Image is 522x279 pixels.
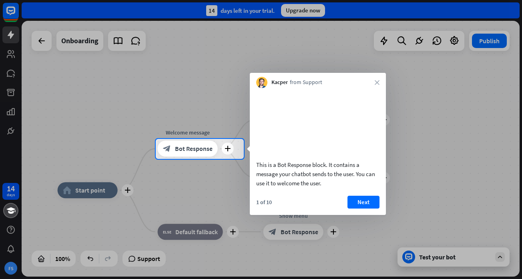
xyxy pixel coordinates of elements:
[175,145,213,153] span: Bot Response
[256,160,379,188] div: This is a Bot Response block. It contains a message your chatbot sends to the user. You can use i...
[375,80,379,85] i: close
[6,3,30,27] button: Open LiveChat chat widget
[290,78,322,86] span: from Support
[256,199,272,206] div: 1 of 10
[271,78,288,86] span: Kacper
[225,146,231,152] i: plus
[347,196,379,209] button: Next
[163,145,171,153] i: block_bot_response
